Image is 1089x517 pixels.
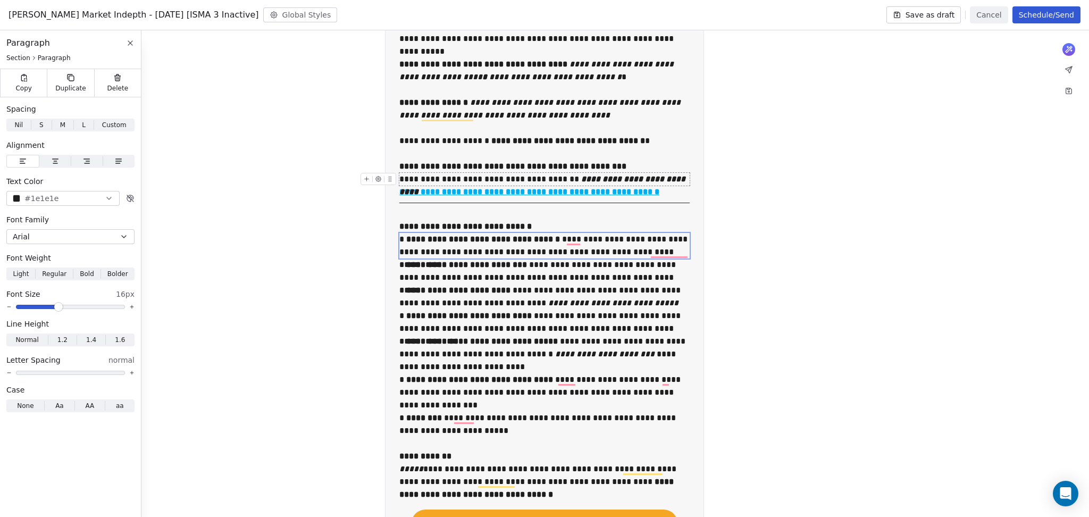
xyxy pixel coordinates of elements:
span: Custom [102,120,127,130]
button: Global Styles [263,7,338,22]
span: Delete [107,84,129,93]
span: Paragraph [6,37,50,49]
span: Normal [15,335,38,345]
span: Font Weight [6,253,51,263]
span: M [60,120,65,130]
span: Bolder [107,269,128,279]
span: Font Family [6,214,49,225]
span: Arial [13,231,30,242]
span: 16px [116,289,135,299]
span: AA [85,401,94,411]
span: S [39,120,44,130]
span: L [82,120,86,130]
span: #1e1e1e [24,193,58,204]
span: Alignment [6,140,45,151]
span: Bold [80,269,94,279]
span: Spacing [6,104,36,114]
span: Copy [15,84,32,93]
span: normal [108,355,135,365]
button: Schedule/Send [1012,6,1080,23]
span: Duplicate [55,84,86,93]
span: Section [6,54,30,62]
span: Letter Spacing [6,355,61,365]
span: None [17,401,33,411]
span: 1.6 [115,335,125,345]
button: Cancel [970,6,1008,23]
span: Paragraph [38,54,71,62]
span: Aa [55,401,64,411]
span: Line Height [6,319,49,329]
span: aa [116,401,124,411]
span: Case [6,385,24,395]
span: Font Size [6,289,40,299]
span: [PERSON_NAME] Market Indepth - [DATE] [ISMA 3 Inactive] [9,9,259,21]
span: Regular [42,269,66,279]
span: 1.2 [57,335,68,345]
span: Light [13,269,29,279]
span: 1.4 [86,335,96,345]
span: Text Color [6,176,43,187]
button: #1e1e1e [6,191,120,206]
button: Save as draft [886,6,961,23]
span: Nil [14,120,23,130]
div: Open Intercom Messenger [1053,481,1078,506]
